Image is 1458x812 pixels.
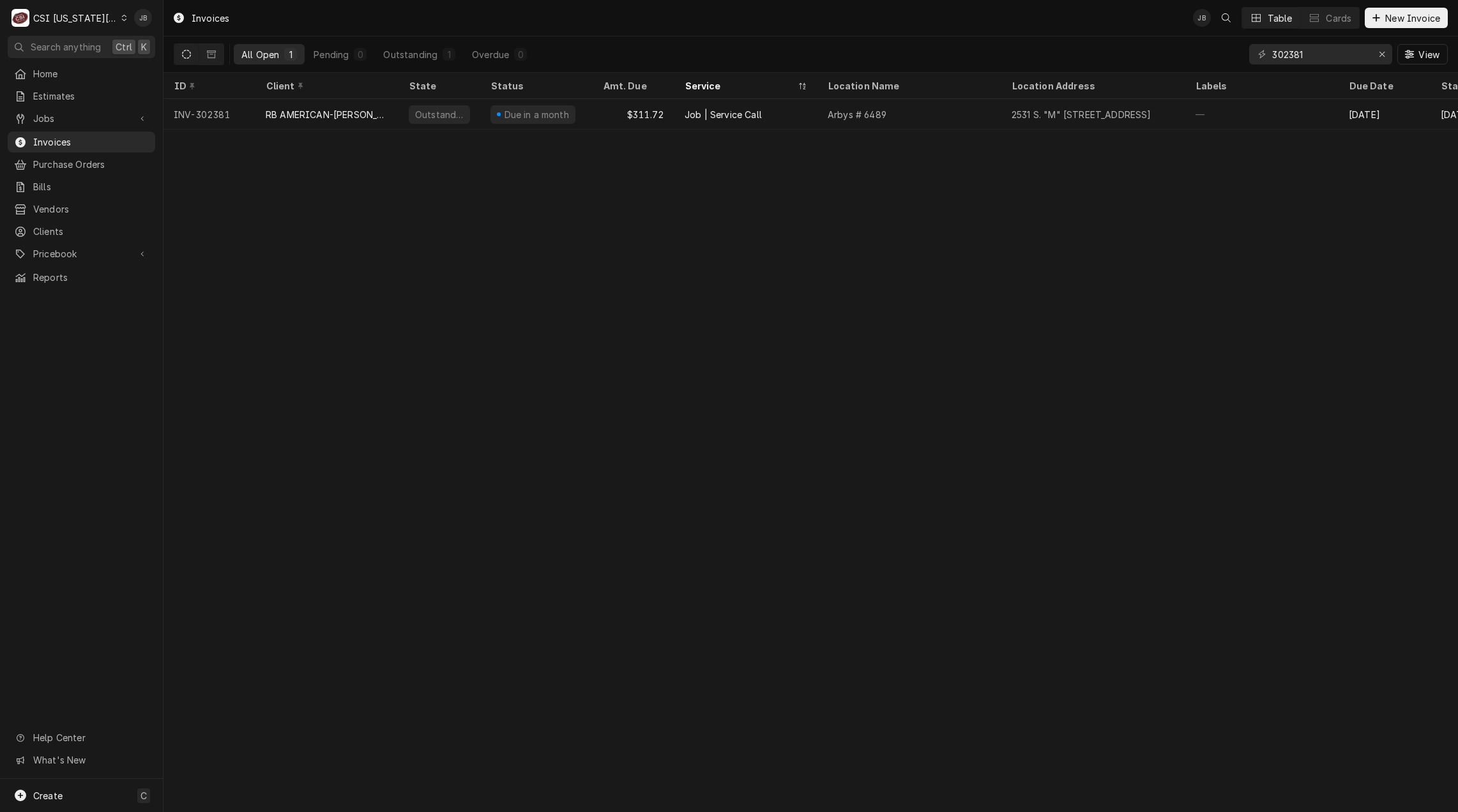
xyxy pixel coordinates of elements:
div: Location Name [828,79,989,93]
div: Outstanding [414,108,465,121]
div: Service [685,79,794,93]
div: Location Address [1012,79,1173,93]
div: CSI Kansas City's Avatar [11,9,29,27]
button: View [1397,44,1448,64]
span: C [140,789,147,802]
div: Amt. Due [603,79,662,93]
button: Search anythingCtrlK [8,36,155,58]
div: — [1185,99,1339,130]
div: RB AMERICAN-[PERSON_NAME] GROUP [266,108,388,121]
div: Outstanding [383,48,437,61]
span: Home [33,67,149,80]
a: Clients [8,221,155,242]
div: ID [174,79,243,93]
button: Open search [1216,8,1236,28]
div: Pending [314,48,349,61]
div: Joshua Bennett's Avatar [134,9,152,27]
div: Arbys # 6489 [828,108,886,121]
span: Bills [33,180,149,193]
span: Clients [33,225,149,238]
div: 0 [356,48,364,61]
div: 0 [517,48,524,61]
div: 1 [445,48,453,61]
span: Invoices [33,135,149,149]
span: Estimates [33,89,149,103]
div: JB [1193,9,1211,27]
div: C [11,9,29,27]
div: [DATE] [1339,99,1431,130]
div: 1 [287,48,294,61]
div: Labels [1196,79,1328,93]
span: K [141,40,147,54]
span: Ctrl [116,40,132,54]
a: Purchase Orders [8,154,155,175]
a: Go to What's New [8,749,155,771]
div: Overdue [472,48,509,61]
span: Jobs [33,112,130,125]
a: Go to Help Center [8,727,155,748]
div: Client [266,79,386,93]
div: CSI [US_STATE][GEOGRAPHIC_DATA] [33,11,118,25]
span: Purchase Orders [33,158,149,171]
div: Status [490,79,580,93]
a: Bills [8,176,155,197]
div: Due in a month [503,108,570,121]
div: $311.72 [593,99,674,130]
a: Go to Jobs [8,108,155,129]
input: Keyword search [1272,44,1368,64]
span: What's New [33,753,148,767]
span: View [1416,48,1442,61]
span: Help Center [33,731,148,744]
div: Joshua Bennett's Avatar [1193,9,1211,27]
div: 2531 S. "M" [STREET_ADDRESS] [1012,108,1151,121]
div: Job | Service Call [685,108,762,121]
span: New Invoice [1383,11,1443,25]
div: Table [1268,11,1293,25]
a: Home [8,63,155,84]
div: Due Date [1349,79,1418,93]
button: New Invoice [1365,8,1448,28]
span: Reports [33,271,149,284]
div: State [409,79,470,93]
div: Cards [1326,11,1351,25]
div: INV-302381 [163,99,255,130]
div: JB [134,9,152,27]
a: Go to Pricebook [8,243,155,264]
span: Create [33,790,63,801]
span: Pricebook [33,247,130,260]
a: Estimates [8,86,155,107]
a: Invoices [8,132,155,153]
div: All Open [241,48,279,61]
span: Vendors [33,202,149,216]
a: Vendors [8,199,155,220]
button: Erase input [1372,44,1392,64]
a: Reports [8,267,155,288]
span: Search anything [31,40,101,54]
